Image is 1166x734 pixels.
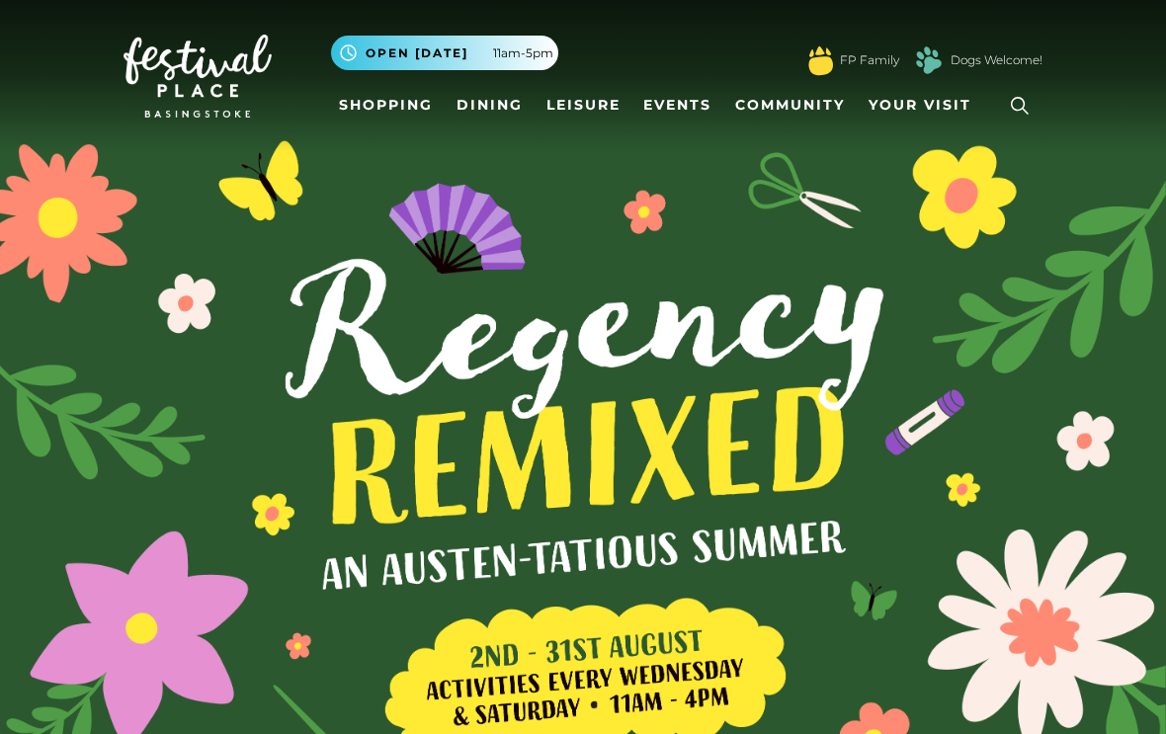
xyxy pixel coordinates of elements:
a: FP Family [840,51,899,69]
span: 11am-5pm [493,44,553,62]
a: Community [727,87,853,123]
a: Your Visit [861,87,989,123]
span: Your Visit [869,95,971,116]
button: Open [DATE] 11am-5pm [331,36,558,70]
a: Dining [449,87,531,123]
a: Leisure [539,87,628,123]
span: Open [DATE] [366,44,468,62]
a: Dogs Welcome! [951,51,1042,69]
a: Events [635,87,719,123]
a: Shopping [331,87,441,123]
img: Festival Place Logo [124,35,272,118]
